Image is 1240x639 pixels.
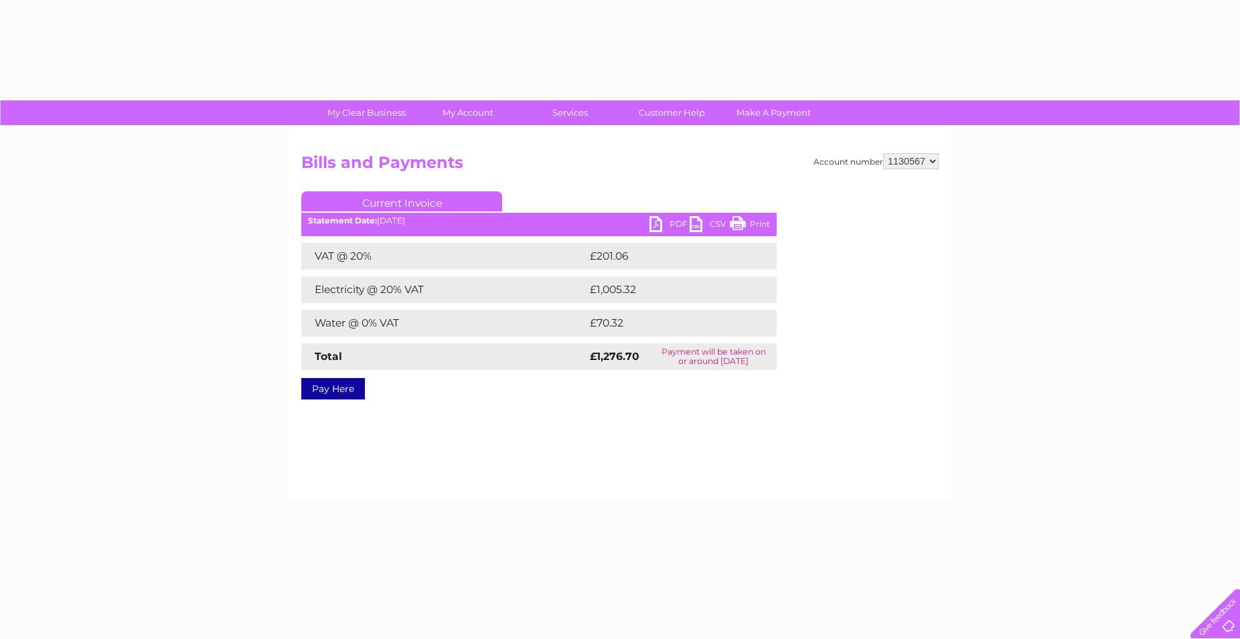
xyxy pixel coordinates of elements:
[308,215,377,225] b: Statement Date:
[718,100,829,125] a: Make A Payment
[813,153,939,169] div: Account number
[301,153,939,179] h2: Bills and Payments
[587,243,753,270] td: £201.06
[311,100,422,125] a: My Clear Business
[730,216,770,236] a: Print
[301,216,777,225] div: [DATE]
[301,243,587,270] td: VAT @ 20%
[690,216,730,236] a: CSV
[587,310,749,337] td: £70.32
[590,350,639,363] strong: £1,276.70
[413,100,524,125] a: My Account
[650,343,777,370] td: Payment will be taken on or around [DATE]
[617,100,727,125] a: Customer Help
[587,276,755,303] td: £1,005.32
[315,350,342,363] strong: Total
[515,100,625,125] a: Services
[301,310,587,337] td: Water @ 0% VAT
[301,276,587,303] td: Electricity @ 20% VAT
[301,378,365,399] a: Pay Here
[301,191,502,211] a: Current Invoice
[649,216,690,236] a: PDF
